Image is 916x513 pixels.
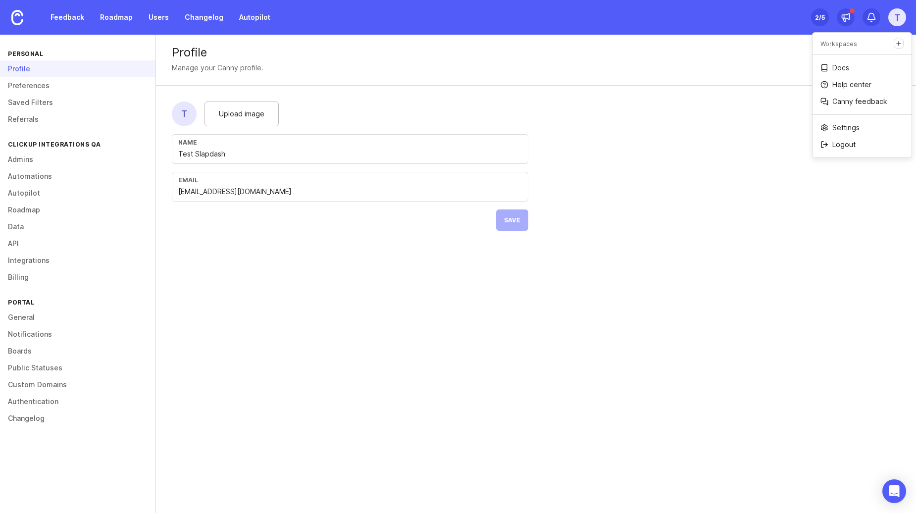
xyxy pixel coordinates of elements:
div: 2 /5 [815,10,825,24]
a: Changelog [179,8,229,26]
div: Profile [172,47,901,58]
div: T [172,102,197,126]
div: Open Intercom Messenger [882,479,906,503]
a: Docs [813,60,912,76]
a: Help center [813,77,912,93]
a: Create a new workspace [894,39,904,49]
a: Canny feedback [813,94,912,109]
p: Docs [832,63,849,73]
a: Feedback [45,8,90,26]
p: Help center [832,80,871,90]
div: Email [178,176,522,184]
button: T [888,8,906,26]
a: Users [143,8,175,26]
p: Logout [832,140,856,150]
button: 2/5 [811,8,829,26]
span: Upload image [219,108,264,119]
img: Canny Home [11,10,23,25]
a: Roadmap [94,8,139,26]
a: Settings [813,120,912,136]
p: Workspaces [820,40,857,48]
div: Manage your Canny profile. [172,62,263,73]
p: Settings [832,123,860,133]
a: Autopilot [233,8,276,26]
p: Canny feedback [832,97,887,106]
div: Name [178,139,522,146]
